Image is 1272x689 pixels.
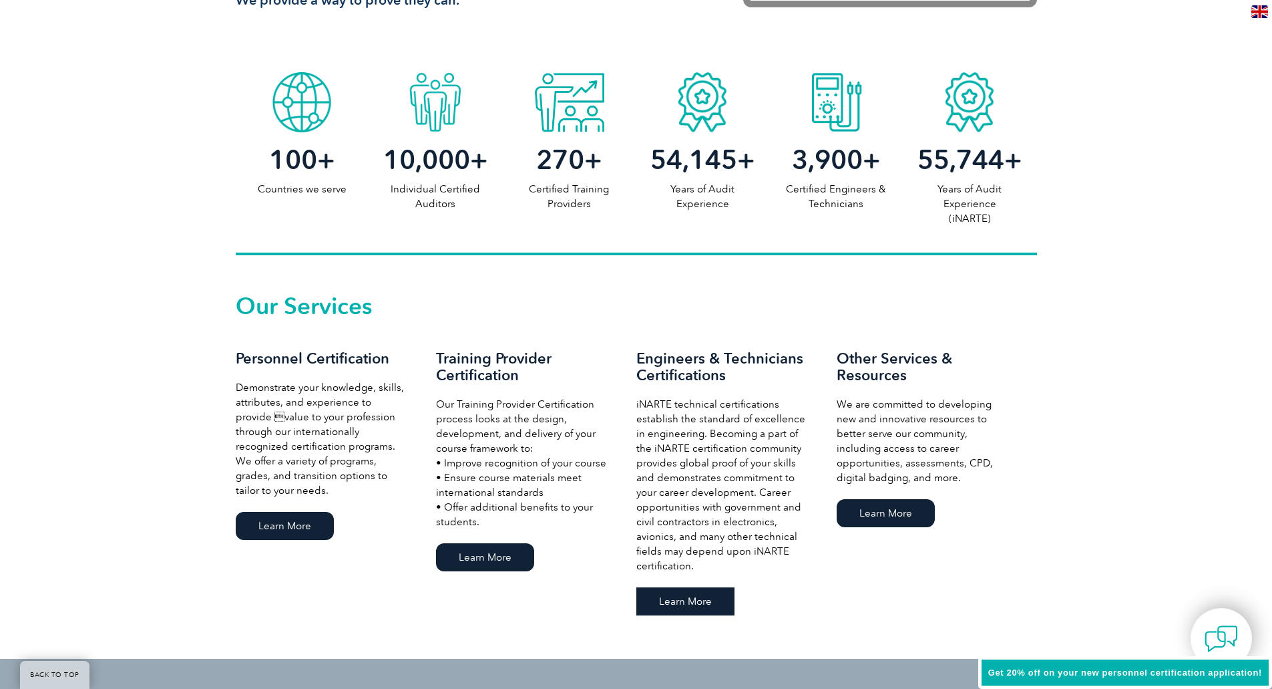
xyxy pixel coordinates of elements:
[1251,5,1268,18] img: en
[369,182,502,211] p: Individual Certified Auditors
[837,397,1010,485] p: We are committed to developing new and innovative resources to better serve our community, includ...
[636,350,810,384] h3: Engineers & Technicians Certifications
[792,144,863,176] span: 3,900
[236,149,369,170] h2: +
[1205,622,1238,656] img: contact-chat.png
[837,499,935,527] a: Learn More
[436,350,610,384] h3: Training Provider Certification
[917,144,1004,176] span: 55,744
[837,350,1010,384] h3: Other Services & Resources
[769,182,903,211] p: Certified Engineers & Technicians
[650,144,737,176] span: 54,145
[502,182,636,211] p: Certified Training Providers
[536,144,584,176] span: 270
[236,380,409,498] p: Demonstrate your knowledge, skills, attributes, and experience to provide value to your professi...
[436,543,534,571] a: Learn More
[269,144,317,176] span: 100
[369,149,502,170] h2: +
[236,295,1037,317] h2: Our Services
[436,397,610,529] p: Our Training Provider Certification process looks at the design, development, and delivery of you...
[636,182,769,211] p: Years of Audit Experience
[636,397,810,573] p: iNARTE technical certifications establish the standard of excellence in engineering. Becoming a p...
[988,668,1262,678] span: Get 20% off on your new personnel certification application!
[236,182,369,196] p: Countries we serve
[636,587,734,615] a: Learn More
[383,144,470,176] span: 10,000
[236,512,334,540] a: Learn More
[903,182,1036,226] p: Years of Audit Experience (iNARTE)
[20,661,89,689] a: BACK TO TOP
[636,149,769,170] h2: +
[502,149,636,170] h2: +
[769,149,903,170] h2: +
[236,350,409,367] h3: Personnel Certification
[903,149,1036,170] h2: +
